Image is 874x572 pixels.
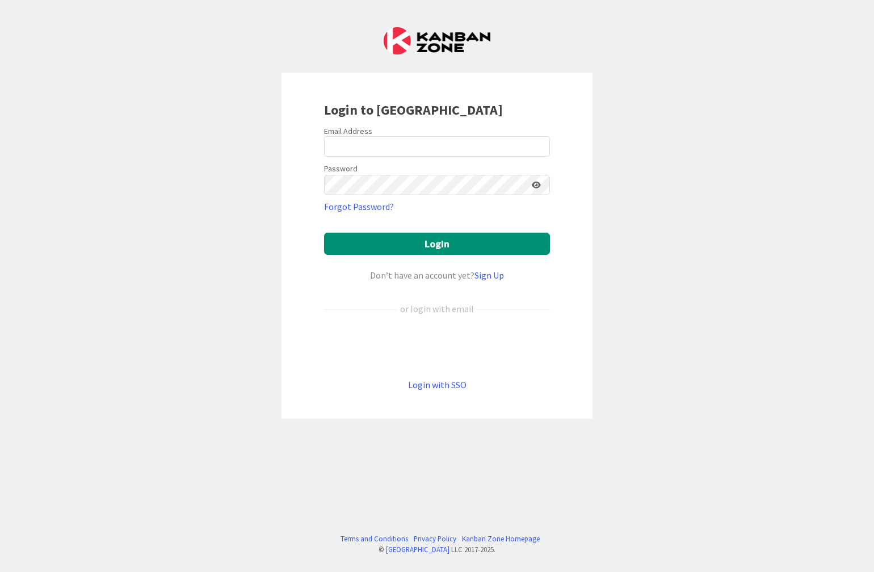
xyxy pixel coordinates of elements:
[324,200,394,213] a: Forgot Password?
[341,533,408,544] a: Terms and Conditions
[324,233,550,255] button: Login
[324,268,550,282] div: Don’t have an account yet?
[462,533,540,544] a: Kanban Zone Homepage
[397,302,477,316] div: or login with email
[414,533,456,544] a: Privacy Policy
[324,163,358,175] label: Password
[324,101,503,119] b: Login to [GEOGRAPHIC_DATA]
[335,544,540,555] div: © LLC 2017- 2025 .
[318,334,556,359] iframe: Kirjaudu Google-tilillä -painike
[474,270,504,281] a: Sign Up
[386,545,449,554] a: [GEOGRAPHIC_DATA]
[408,379,467,390] a: Login with SSO
[324,126,372,136] label: Email Address
[384,27,490,54] img: Kanban Zone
